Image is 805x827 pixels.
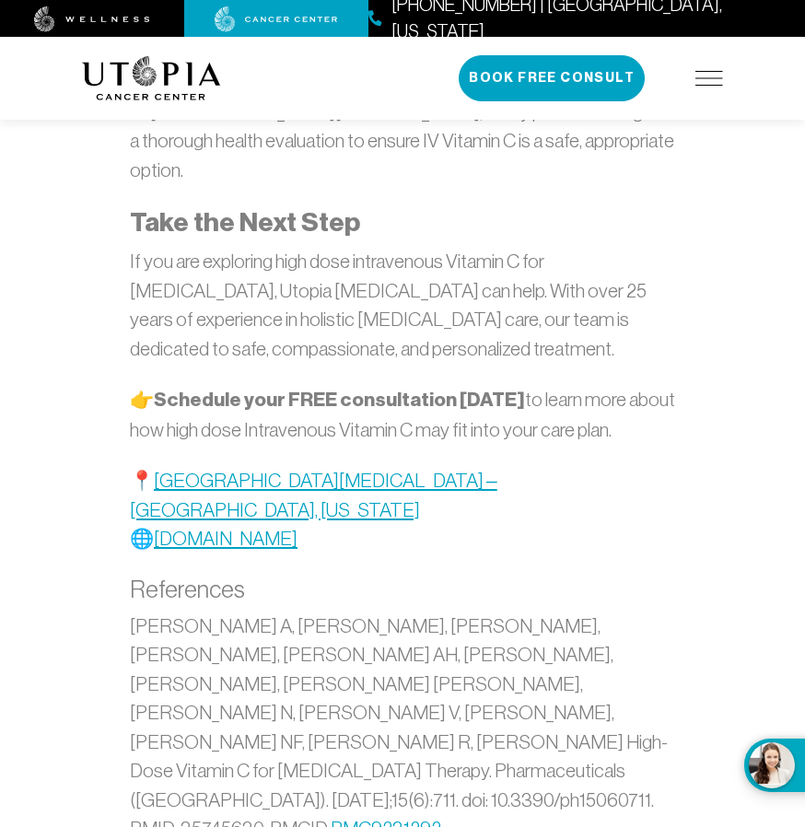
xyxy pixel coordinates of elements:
[130,576,675,604] h3: References
[459,55,645,101] button: Book Free Consult
[695,71,723,86] img: icon-hamburger
[130,206,360,239] strong: Take the Next Step
[130,466,675,553] p: 📍 🌐
[130,98,675,185] p: At [GEOGRAPHIC_DATA][MEDICAL_DATA], every patient undergoes a thorough health evaluation to ensur...
[34,6,150,32] img: wellness
[215,6,338,32] img: cancer center
[154,528,297,549] a: [DOMAIN_NAME]
[154,388,525,412] strong: Schedule your FREE consultation [DATE]
[130,385,675,444] p: 👉 to learn more about how high dose Intravenous Vitamin C may fit into your care plan.
[130,470,497,520] a: [GEOGRAPHIC_DATA][MEDICAL_DATA] – [GEOGRAPHIC_DATA], [US_STATE]
[130,247,675,363] p: If you are exploring high dose intravenous Vitamin C for [MEDICAL_DATA], Utopia [MEDICAL_DATA] ca...
[82,56,221,100] img: logo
